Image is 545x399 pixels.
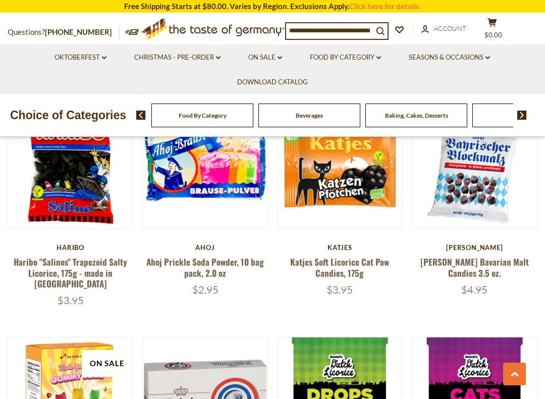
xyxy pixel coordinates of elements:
img: Katjes Soft Licorice Cat Paw Candies, 175g [278,104,402,228]
span: $2.95 [192,283,219,296]
a: [PERSON_NAME] Bavarian Malt Candies 3.5 oz. [420,256,529,279]
a: Baking, Cakes, Desserts [385,112,448,119]
a: Food By Category [179,112,227,119]
span: $4.95 [461,283,487,296]
a: Seasons & Occasions [409,52,490,63]
div: [PERSON_NAME] [412,243,537,252]
a: Ahoj Prickle Soda Powder, 10 bag pack, 2.0 oz [146,256,264,279]
a: Katjes Soft Licorice Cat Paw Candies, 175g [290,256,389,279]
img: next arrow [517,111,527,120]
p: Questions? [8,26,120,39]
a: Beverages [296,112,323,119]
img: Ahoj Prickle Soda Powder, 10 bag pack, 2.0 oz [143,104,267,228]
span: Account [434,24,466,32]
a: Haribo "Salinos" Trapezoid Salty Licorice, 175g - made in [GEOGRAPHIC_DATA] [14,256,127,290]
span: $0.00 [484,31,502,39]
a: Oktoberfest [54,52,106,63]
div: Katjes [277,243,403,252]
a: Download Catalog [237,77,308,88]
a: Food By Category [310,52,381,63]
img: previous arrow [136,111,146,120]
a: Account [421,23,466,34]
span: $3.95 [326,283,353,296]
img: Haribo "Salinos" Trapezoid Salty Licorice, 175g - made in Germany [8,104,133,228]
button: $0.00 [477,18,507,43]
img: Dr. Soldan Bavarian Malt Candies 3.5 oz. [412,104,537,228]
div: Ahoj [142,243,268,252]
a: Click here for details. [349,2,421,11]
a: On Sale [248,52,282,63]
div: Haribo [8,243,133,252]
a: Christmas - PRE-ORDER [134,52,221,63]
a: [PHONE_NUMBER] [45,27,112,36]
span: $3.95 [58,294,84,307]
